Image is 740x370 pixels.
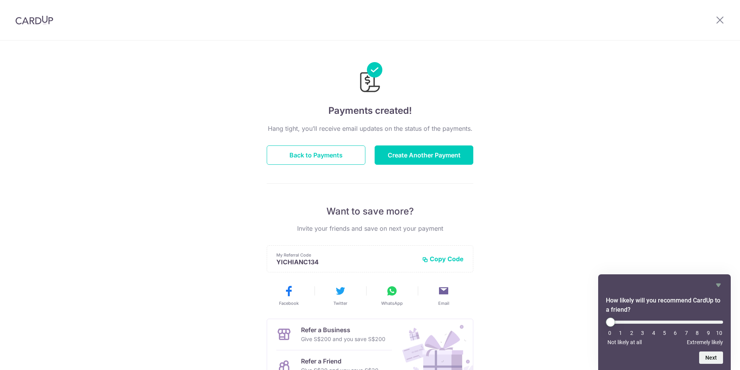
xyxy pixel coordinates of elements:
li: 5 [661,330,668,336]
p: Refer a Business [301,325,385,335]
p: Want to save more? [267,205,473,218]
li: 3 [639,330,646,336]
li: 0 [606,330,614,336]
button: WhatsApp [369,285,415,306]
h2: How likely will you recommend CardUp to a friend? Select an option from 0 to 10, with 0 being Not... [606,296,723,314]
div: How likely will you recommend CardUp to a friend? Select an option from 0 to 10, with 0 being Not... [606,318,723,345]
button: Hide survey [714,280,723,290]
li: 1 [617,330,624,336]
button: Create Another Payment [375,145,473,165]
span: Extremely likely [687,339,723,345]
li: 7 [683,330,690,336]
li: 8 [693,330,701,336]
p: Refer a Friend [301,356,378,366]
button: Email [421,285,466,306]
li: 10 [715,330,723,336]
p: My Referral Code [276,252,416,258]
div: How likely will you recommend CardUp to a friend? Select an option from 0 to 10, with 0 being Not... [606,280,723,364]
p: Invite your friends and save on next your payment [267,224,473,233]
span: WhatsApp [381,300,403,306]
span: Facebook [279,300,299,306]
p: Hang tight, you’ll receive email updates on the status of the payments. [267,124,473,133]
button: Back to Payments [267,145,365,165]
li: 2 [628,330,636,336]
button: Copy Code [422,255,464,263]
li: 9 [705,330,712,336]
h4: Payments created! [267,104,473,118]
button: Next question [699,351,723,364]
button: Twitter [318,285,363,306]
span: Email [438,300,449,306]
span: Twitter [333,300,347,306]
span: Not likely at all [607,339,642,345]
img: CardUp [15,15,53,25]
p: Give S$200 and you save S$200 [301,335,385,344]
li: 4 [650,330,658,336]
p: YICHIANC134 [276,258,416,266]
img: Payments [358,62,382,95]
button: Facebook [266,285,311,306]
li: 6 [671,330,679,336]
